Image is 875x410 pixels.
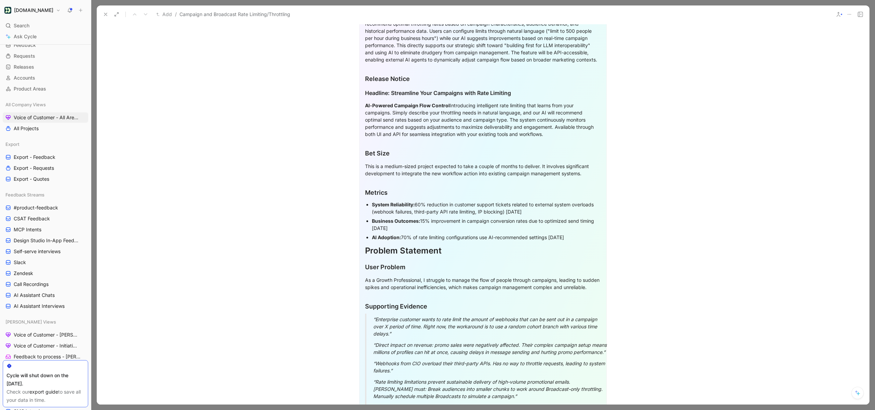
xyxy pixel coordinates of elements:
a: Feedback [3,40,88,50]
span: Export - Quotes [14,176,49,182]
a: Self-serve interviews [3,246,88,257]
h1: [DOMAIN_NAME] [14,7,53,13]
a: Design Studio In-App Feedback [3,235,88,246]
strong: Business Outcomes: [372,218,420,224]
a: All Projects [3,123,88,134]
span: Self-serve interviews [14,248,60,255]
span: Export - Feedback [14,154,55,161]
span: MCP Intents [14,226,41,233]
span: Campaign and Broadcast Rate Limiting/Throttling [179,10,290,18]
a: Export - Requests [3,163,88,173]
div: “Direct impact on revenue: promo sales were negatively affected. Their complex campaign setup mea... [373,341,609,356]
div: Supporting Evidence [365,302,601,311]
div: Release Notice [365,74,601,83]
a: Slack [3,257,88,268]
div: “Rate limiting limitations prevent sustainable delivery of high-volume promotional emails. [PERSO... [373,378,609,400]
span: Call Recordings [14,281,49,288]
div: By implementing an AI-enhanced rate limiting feature, we can transform campaign flow management f... [365,6,601,63]
span: Voice of Customer - Initiatives [14,342,79,349]
span: All Projects [14,125,39,132]
span: Feedback Streams [5,191,44,198]
span: Zendesk [14,270,33,277]
a: MCP Intents [3,224,88,235]
a: #product-feedback [3,203,88,213]
div: 15% improvement in campaign conversion rates due to optimized send timing [DATE] [372,217,601,232]
span: Voice of Customer - All Areas [14,114,79,121]
a: Voice of Customer - All Areas [3,112,88,123]
div: Feedback Streams#product-feedbackCSAT FeedbackMCP IntentsDesign Studio In-App FeedbackSelf-serve ... [3,190,88,311]
span: Releases [14,64,34,70]
span: Feedback [14,42,36,49]
span: Requests [14,53,35,59]
button: Customer.io[DOMAIN_NAME] [3,5,62,15]
span: Export - Requests [14,165,54,172]
a: Requests [3,51,88,61]
div: Export [3,139,88,149]
button: Add [154,10,174,18]
div: User Problem [365,262,601,272]
a: Ask Cycle [3,31,88,42]
div: This is a medium-sized project expected to take a couple of months to deliver. It involves signif... [365,163,601,177]
a: Call Recordings [3,279,88,289]
strong: AI-Powered Campaign Flow Control [365,102,450,108]
a: AI Assistant Interviews [3,301,88,311]
span: Export [5,141,19,148]
span: CSAT Feedback [14,215,50,222]
span: Ask Cycle [14,32,37,41]
div: “Webhooks from CIO overload their third-party APIs. Has no way to throttle requests, leading to s... [373,360,609,374]
div: Metrics [365,188,601,197]
a: export guide [29,389,58,395]
div: Problem Statement [365,245,601,257]
a: Feedback to process - [PERSON_NAME] [3,352,88,362]
a: Export - Quotes [3,174,88,184]
span: AI Assistant Chats [14,292,55,299]
span: Product Areas [14,85,46,92]
span: [PERSON_NAME] Views [5,318,56,325]
div: 70% of rate limiting configurations use AI-recommended settings [DATE] [372,234,601,241]
div: ExportExport - FeedbackExport - RequestsExport - Quotes [3,139,88,184]
span: Accounts [14,74,35,81]
strong: System Reliability: [372,202,415,207]
span: Search [14,22,29,30]
div: Search [3,20,88,31]
a: AI Assistant Chats [3,290,88,300]
span: Slack [14,259,26,266]
div: 60% reduction in customer support tickets related to external system overloads (webhook failures,... [372,201,601,215]
a: Accounts [3,73,88,83]
div: Check our to save all your data in time. [6,388,84,404]
a: Export - Feedback [3,152,88,162]
div: Feedback Streams [3,190,88,200]
div: Introducing intelligent rate limiting that learns from your campaigns. Simply describe your throt... [365,102,601,138]
a: Voice of Customer - [PERSON_NAME] [3,330,88,340]
span: All Company Views [5,101,46,108]
img: Customer.io [4,7,11,14]
a: Product Areas [3,84,88,94]
div: [PERSON_NAME] Views [3,317,88,327]
span: Design Studio In-App Feedback [14,237,79,244]
a: Zendesk [3,268,88,278]
span: / [175,10,177,18]
div: All Company Views [3,99,88,110]
div: All Company ViewsVoice of Customer - All AreasAll Projects [3,99,88,134]
a: Voice of Customer - Initiatives [3,341,88,351]
span: AI Assistant Interviews [14,303,65,310]
span: #product-feedback [14,204,58,211]
div: Bet Size [365,149,601,158]
span: Feedback to process - [PERSON_NAME] [14,353,80,360]
div: “Enterprise customer wants to rate limit the amount of webhooks that can be sent out in a campaig... [373,316,609,337]
a: Releases [3,62,88,72]
div: As a Growth Professional, I struggle to manage the flow of people through campaigns, leading to s... [365,276,601,291]
div: Cycle will shut down on the [DATE]. [6,371,84,388]
a: CSAT Feedback [3,214,88,224]
div: Headline: Streamline Your Campaigns with Rate Limiting [365,89,601,97]
span: Voice of Customer - [PERSON_NAME] [14,331,80,338]
strong: AI Adoption: [372,234,401,240]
